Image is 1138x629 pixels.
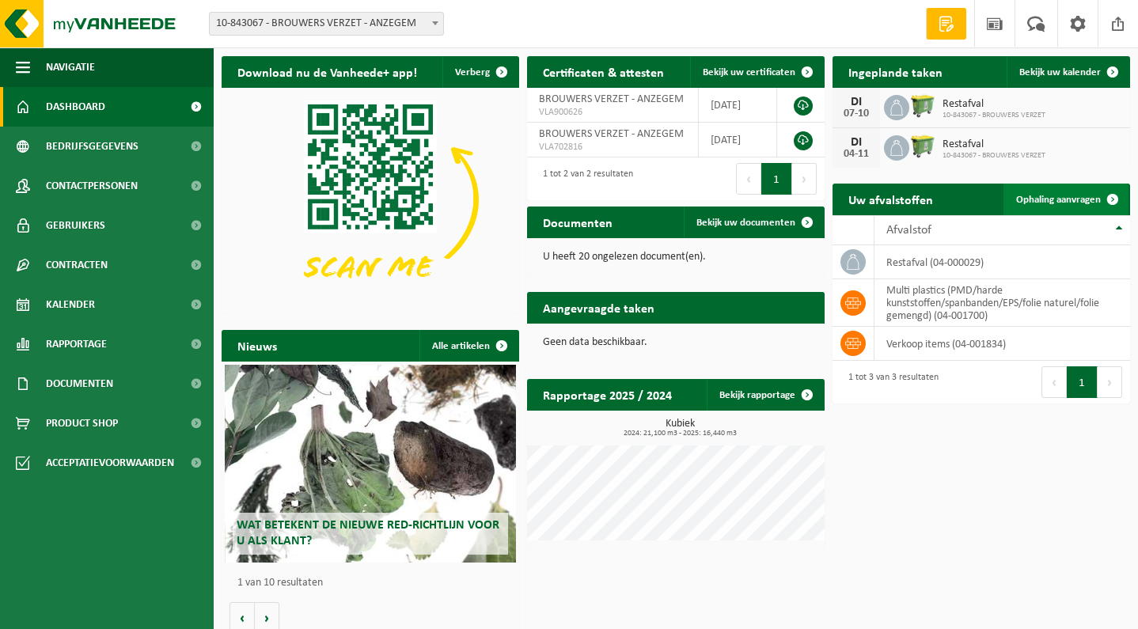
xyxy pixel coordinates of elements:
[46,87,105,127] span: Dashboard
[455,67,490,78] span: Verberg
[909,93,936,119] img: WB-0660-HPE-GN-50
[46,245,108,285] span: Contracten
[46,285,95,324] span: Kalender
[840,108,872,119] div: 07-10
[222,330,293,361] h2: Nieuws
[527,56,680,87] h2: Certificaten & attesten
[535,430,825,438] span: 2024: 21,100 m3 - 2025: 16,440 m3
[1019,67,1101,78] span: Bekijk uw kalender
[46,324,107,364] span: Rapportage
[237,519,499,547] span: Wat betekent de nieuwe RED-richtlijn voor u als klant?
[539,93,684,105] span: BROUWERS VERZET - ANZEGEM
[419,330,518,362] a: Alle artikelen
[761,163,792,195] button: 1
[684,207,823,238] a: Bekijk uw documenten
[539,141,686,153] span: VLA702816
[1067,366,1098,398] button: 1
[874,327,1130,361] td: verkoop items (04-001834)
[886,224,931,237] span: Afvalstof
[210,13,443,35] span: 10-843067 - BROUWERS VERZET - ANZEGEM
[539,106,686,119] span: VLA900626
[237,578,511,589] p: 1 van 10 resultaten
[840,136,872,149] div: DI
[833,184,949,214] h2: Uw afvalstoffen
[535,161,633,196] div: 1 tot 2 van 2 resultaten
[943,138,1045,151] span: Restafval
[46,127,138,166] span: Bedrijfsgegevens
[736,163,761,195] button: Previous
[442,56,518,88] button: Verberg
[225,365,516,563] a: Wat betekent de nieuwe RED-richtlijn voor u als klant?
[209,12,444,36] span: 10-843067 - BROUWERS VERZET - ANZEGEM
[222,56,433,87] h2: Download nu de Vanheede+ app!
[1003,184,1129,215] a: Ophaling aanvragen
[707,379,823,411] a: Bekijk rapportage
[46,364,113,404] span: Documenten
[543,252,809,263] p: U heeft 20 ongelezen document(en).
[840,149,872,160] div: 04-11
[543,337,809,348] p: Geen data beschikbaar.
[46,166,138,206] span: Contactpersonen
[699,88,776,123] td: [DATE]
[874,245,1130,279] td: restafval (04-000029)
[1016,195,1101,205] span: Ophaling aanvragen
[527,292,670,323] h2: Aangevraagde taken
[222,88,519,311] img: Download de VHEPlus App
[943,151,1045,161] span: 10-843067 - BROUWERS VERZET
[909,133,936,160] img: WB-0660-HPE-GN-50
[1041,366,1067,398] button: Previous
[792,163,817,195] button: Next
[46,47,95,87] span: Navigatie
[703,67,795,78] span: Bekijk uw certificaten
[1098,366,1122,398] button: Next
[840,96,872,108] div: DI
[527,207,628,237] h2: Documenten
[46,206,105,245] span: Gebruikers
[527,379,688,410] h2: Rapportage 2025 / 2024
[840,365,939,400] div: 1 tot 3 van 3 resultaten
[833,56,958,87] h2: Ingeplande taken
[46,404,118,443] span: Product Shop
[699,123,776,157] td: [DATE]
[696,218,795,228] span: Bekijk uw documenten
[46,443,174,483] span: Acceptatievoorwaarden
[535,419,825,438] h3: Kubiek
[943,111,1045,120] span: 10-843067 - BROUWERS VERZET
[539,128,684,140] span: BROUWERS VERZET - ANZEGEM
[874,279,1130,327] td: multi plastics (PMD/harde kunststoffen/spanbanden/EPS/folie naturel/folie gemengd) (04-001700)
[943,98,1045,111] span: Restafval
[1007,56,1129,88] a: Bekijk uw kalender
[690,56,823,88] a: Bekijk uw certificaten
